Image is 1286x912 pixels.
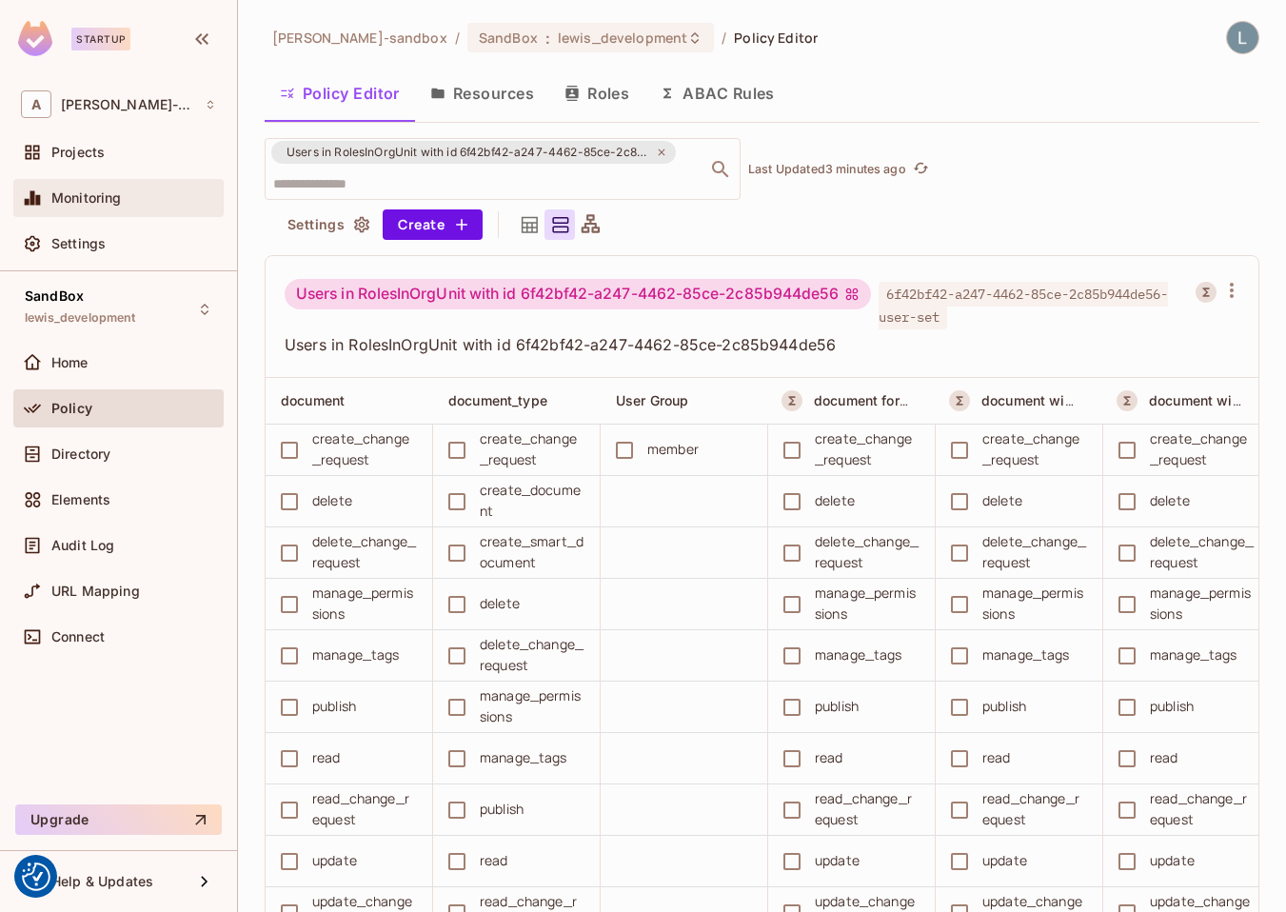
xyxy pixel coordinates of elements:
[734,29,818,47] span: Policy Editor
[51,355,89,370] span: Home
[312,850,357,871] div: update
[549,69,644,117] button: Roles
[879,282,1168,329] span: 6f42bf42-a247-4462-85ce-2c85b944de56-user-set
[18,21,52,56] img: SReyMgAAAABJRU5ErkJggg==
[982,696,1026,717] div: publish
[271,141,676,164] div: Users in RolesInOrgUnit with id 6f42bf42-a247-4462-85ce-2c85b944de56
[1117,390,1138,411] button: A Resource Set is a dynamically conditioned resource, defined by real-time criteria.
[71,28,130,50] div: Startup
[312,788,417,830] div: read_change_request
[480,747,567,768] div: manage_tags
[480,685,584,727] div: manage_permissions
[265,69,415,117] button: Policy Editor
[281,392,345,408] span: document
[21,90,51,118] span: A
[815,696,859,717] div: publish
[1150,850,1195,871] div: update
[1227,22,1258,53] img: Lewis Youl
[949,390,970,411] button: A Resource Set is a dynamically conditioned resource, defined by real-time criteria.
[913,160,929,179] span: refresh
[982,490,1022,511] div: delete
[312,747,341,768] div: read
[815,850,860,871] div: update
[982,788,1087,830] div: read_change_request
[544,30,551,46] span: :
[815,788,920,830] div: read_change_request
[1150,696,1194,717] div: publish
[647,439,699,460] div: member
[480,428,584,470] div: create_change_request
[558,29,687,47] span: lewis_development
[1150,428,1255,470] div: create_change_request
[285,279,871,309] div: Users in RolesInOrgUnit with id 6f42bf42-a247-4462-85ce-2c85b944de56
[15,804,222,835] button: Upgrade
[22,862,50,891] button: Consent Preferences
[51,190,122,206] span: Monitoring
[815,644,902,665] div: manage_tags
[815,583,920,625] div: manage_permissions
[312,583,417,625] div: manage_permissions
[1196,282,1217,303] button: A User Set is a dynamically conditioned role, grouping users based on real-time criteria.
[815,747,843,768] div: read
[61,97,195,112] span: Workspace: alex-trustflight-sandbox
[479,29,538,47] span: SandBox
[51,538,114,553] span: Audit Log
[982,531,1087,573] div: delete_change_request
[1150,747,1178,768] div: read
[1150,531,1255,573] div: delete_change_request
[982,644,1070,665] div: manage_tags
[51,629,105,644] span: Connect
[480,634,584,676] div: delete_change_request
[51,145,105,160] span: Projects
[312,531,417,573] div: delete_change_request
[815,428,920,470] div: create_change_request
[51,401,92,416] span: Policy
[312,490,352,511] div: delete
[285,334,1217,355] span: Users in RolesInOrgUnit with id 6f42bf42-a247-4462-85ce-2c85b944de56
[455,29,460,47] li: /
[1150,788,1255,830] div: read_change_request
[275,143,662,162] span: Users in RolesInOrgUnit with id 6f42bf42-a247-4462-85ce-2c85b944de56
[480,531,584,573] div: create_smart_document
[814,391,943,409] span: document for owner
[312,644,400,665] div: manage_tags
[415,69,549,117] button: Resources
[25,310,136,326] span: lewis_development
[25,288,84,304] span: SandBox
[1150,490,1190,511] div: delete
[616,392,689,408] span: User Group
[480,850,508,871] div: read
[1150,583,1255,625] div: manage_permissions
[22,862,50,891] img: Revisit consent button
[815,531,920,573] div: delete_change_request
[1150,644,1237,665] div: manage_tags
[707,156,734,183] button: Open
[51,584,140,599] span: URL Mapping
[448,392,547,408] span: document_type
[383,209,483,240] button: Create
[982,583,1087,625] div: manage_permissions
[51,446,110,462] span: Directory
[312,428,417,470] div: create_change_request
[815,490,855,511] div: delete
[748,162,906,177] p: Last Updated 3 minutes ago
[272,29,447,47] span: the active workspace
[480,480,584,522] div: create_document
[982,428,1087,470] div: create_change_request
[280,209,375,240] button: Settings
[480,593,520,614] div: delete
[644,69,790,117] button: ABAC Rules
[982,747,1011,768] div: read
[982,850,1027,871] div: update
[906,158,933,181] span: Click to refresh data
[480,799,524,820] div: publish
[312,696,356,717] div: publish
[722,29,726,47] li: /
[781,390,802,411] button: A Resource Set is a dynamically conditioned resource, defined by real-time criteria.
[51,874,153,889] span: Help & Updates
[51,236,106,251] span: Settings
[51,492,110,507] span: Elements
[910,158,933,181] button: refresh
